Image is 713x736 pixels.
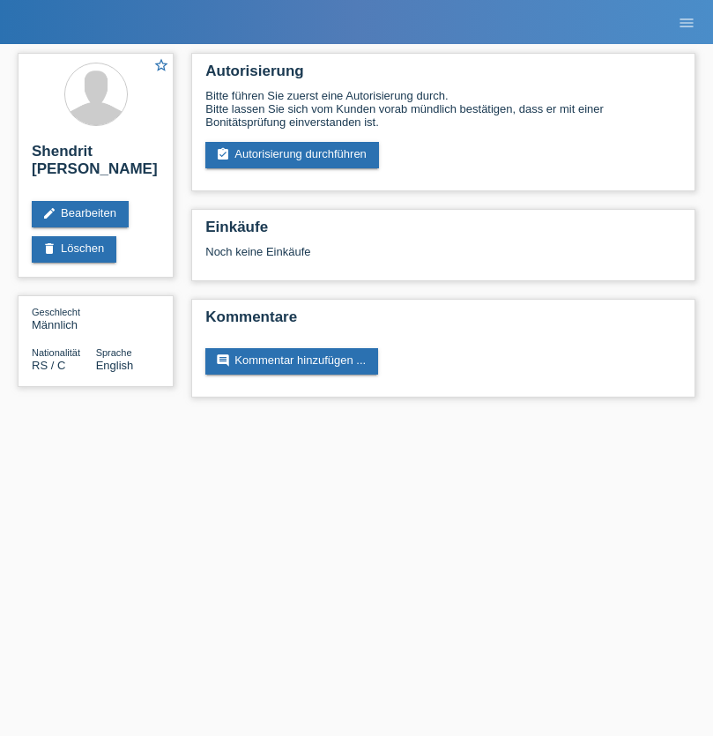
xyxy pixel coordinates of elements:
[205,245,681,271] div: Noch keine Einkäufe
[42,206,56,220] i: edit
[32,305,96,331] div: Männlich
[205,63,681,89] h2: Autorisierung
[205,348,378,375] a: commentKommentar hinzufügen ...
[153,57,169,73] i: star_border
[216,353,230,368] i: comment
[678,14,695,32] i: menu
[205,142,379,168] a: assignment_turned_inAutorisierung durchführen
[32,307,80,317] span: Geschlecht
[216,147,230,161] i: assignment_turned_in
[96,347,132,358] span: Sprache
[205,309,681,335] h2: Kommentare
[32,236,116,263] a: deleteLöschen
[153,57,169,76] a: star_border
[32,143,160,187] h2: Shendrit [PERSON_NAME]
[32,347,80,358] span: Nationalität
[205,219,681,245] h2: Einkäufe
[32,359,65,372] span: Serbien / C / 09.10.2002
[669,17,704,27] a: menu
[205,89,681,129] div: Bitte führen Sie zuerst eine Autorisierung durch. Bitte lassen Sie sich vom Kunden vorab mündlich...
[96,359,134,372] span: English
[42,242,56,256] i: delete
[32,201,129,227] a: editBearbeiten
